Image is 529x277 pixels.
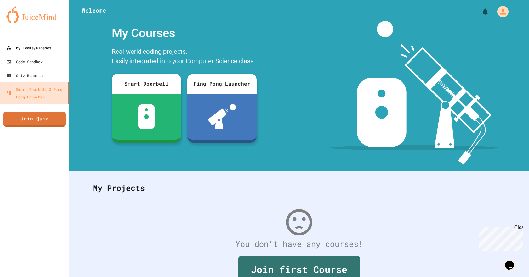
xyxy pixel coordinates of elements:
div: My Notifications [470,6,491,17]
iframe: chat widget [503,252,523,271]
div: My Account [491,4,510,19]
img: sdb-white.svg [138,104,156,129]
div: Chat with us now!Close [3,3,43,40]
div: Code Sandbox [6,58,43,65]
div: Real-world coding projects. Easily integrated into your Computer Science class. [109,45,260,69]
div: My Teams/Classes [6,44,51,52]
iframe: chat widget [477,224,523,251]
div: My Courses [109,21,260,45]
div: Ping Pong Launcher [187,74,257,94]
img: banner-image-my-projects.png [330,21,498,165]
div: You don't have any courses! [87,238,512,250]
div: My Projects [87,176,512,200]
div: Smart Doorbell [112,74,181,94]
img: ppl-with-ball.png [208,104,236,129]
img: logo-orange.svg [6,6,63,23]
div: Quiz Reports [6,72,43,79]
a: Join Quiz [3,112,66,127]
div: Smart Doorbell & Ping Pong Launcher [6,86,65,101]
